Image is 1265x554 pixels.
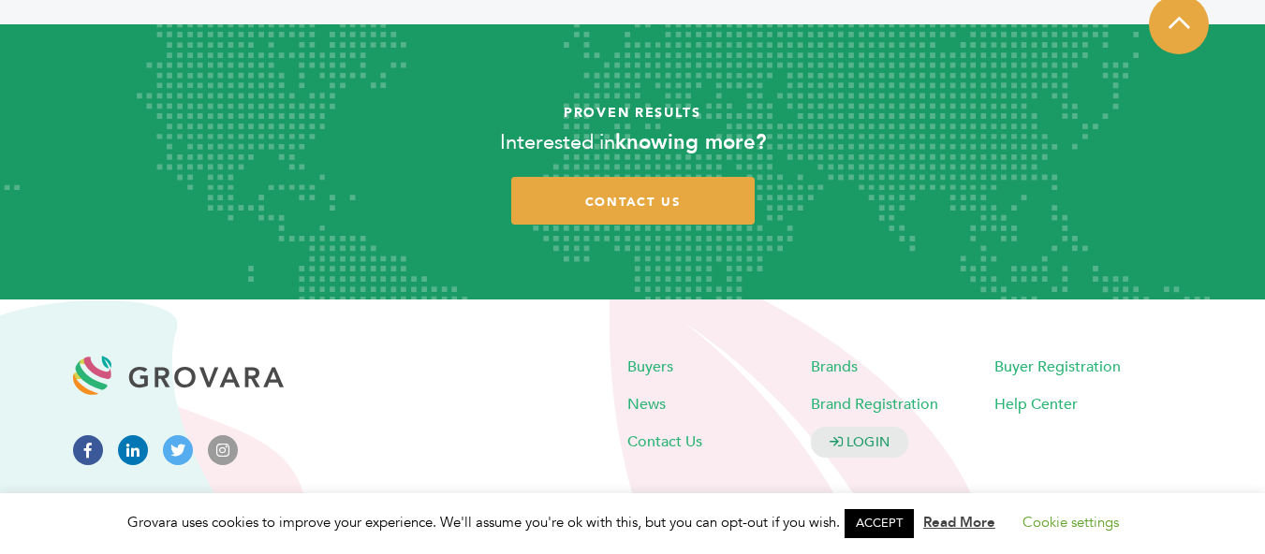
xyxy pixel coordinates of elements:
[811,427,908,458] a: LOGIN
[845,509,914,538] a: ACCEPT
[811,357,858,377] a: Brands
[994,394,1078,415] a: Help Center
[585,194,681,211] span: contact us
[1022,513,1119,532] a: Cookie settings
[627,394,666,415] a: News
[511,177,755,225] a: contact us
[923,513,995,532] a: Read More
[811,394,938,415] a: Brand Registration
[994,357,1121,377] a: Buyer Registration
[627,357,673,377] a: Buyers
[127,513,1138,532] span: Grovara uses cookies to improve your experience. We'll assume you're ok with this, but you can op...
[627,431,702,452] a: Contact Us
[500,128,615,156] span: Interested in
